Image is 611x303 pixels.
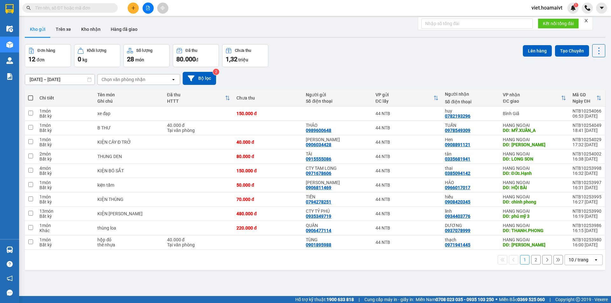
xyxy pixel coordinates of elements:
[97,182,160,188] div: kiện tấm
[28,55,35,63] span: 12
[503,142,566,147] div: DĐ: MỸ XUÂN
[226,55,237,63] span: 1,32
[376,182,439,188] div: 44 NTB
[503,209,566,214] div: HANG NGOAI
[372,90,442,107] th: Toggle SortBy
[574,3,578,7] sup: 1
[572,123,601,128] div: NTB10254049
[213,69,219,75] sup: 2
[167,99,225,104] div: HTTT
[171,77,176,82] svg: open
[364,296,414,303] span: Cung cấp máy in - giấy in:
[76,22,106,37] button: Kho nhận
[306,223,369,228] div: QUÂN
[570,5,576,11] img: icon-new-feature
[569,90,605,107] th: Toggle SortBy
[25,44,71,67] button: Đơn hàng12đơn
[236,154,299,159] div: 80.000 đ
[236,182,299,188] div: 50.000 đ
[236,168,299,173] div: 150.000 đ
[39,171,91,176] div: Bất kỳ
[196,57,198,62] span: đ
[445,114,470,119] div: 0782193296
[327,297,354,302] strong: 1900 633 818
[146,6,150,10] span: file-add
[6,246,13,253] img: warehouse-icon
[538,18,579,29] button: Kết nối tổng đài
[575,3,577,7] span: 1
[445,242,470,247] div: 0971941445
[572,194,601,199] div: NTB10253995
[572,137,601,142] div: NTB10254029
[503,237,566,242] div: HANG NGOAI
[503,185,566,190] div: DĐ: HỘI BÀI
[306,128,331,133] div: 0989600648
[572,151,601,156] div: NTB10254002
[445,99,496,104] div: Số điện thoại
[236,111,299,116] div: 150.000 đ
[584,18,588,23] span: close
[39,142,91,147] div: Bất kỳ
[445,237,496,242] div: thạch
[499,296,545,303] span: Miền Bắc
[376,111,439,116] div: 44 NTB
[503,151,566,156] div: HANG NGOAI
[572,142,601,147] div: 17:32 [DATE]
[167,128,230,133] div: Tại văn phòng
[176,55,196,63] span: 80.000
[517,297,545,302] strong: 0369 525 060
[236,211,299,216] div: 480.000 đ
[6,41,13,48] img: warehouse-icon
[39,223,91,228] div: 1 món
[97,111,160,116] div: xe đạp
[503,111,566,116] div: Bình Giã
[376,92,434,97] div: VP gửi
[572,209,601,214] div: NTB10253990
[572,92,596,97] div: Mã GD
[445,156,470,162] div: 0335681941
[39,237,91,242] div: 1 món
[39,95,91,100] div: Chi tiết
[306,214,331,219] div: 0935349719
[39,137,91,142] div: 1 món
[131,6,136,10] span: plus
[143,3,154,14] button: file-add
[572,214,601,219] div: 16:19 [DATE]
[503,214,566,219] div: DĐ: phú mỹ 3
[102,76,145,83] div: Chọn văn phòng nhận
[306,194,369,199] div: TIẾN
[531,255,541,265] button: 2
[526,4,567,12] span: viet.hoamaivt
[503,194,566,199] div: HANG NGOAI
[306,92,369,97] div: Người gửi
[572,185,601,190] div: 16:31 [DATE]
[503,123,566,128] div: HANG NGOAI
[39,214,91,219] div: Bất kỳ
[445,142,470,147] div: 0908891121
[503,199,566,204] div: DĐ: chinh phong
[572,99,596,104] div: Ngày ĐH
[306,166,369,171] div: CTY TAM LONG
[236,140,299,145] div: 40.000 đ
[445,123,496,128] div: TUẤN
[445,137,496,142] div: Hen
[39,108,91,114] div: 1 món
[222,44,268,67] button: Chưa thu1,32 triệu
[26,6,31,10] span: search
[295,296,354,303] span: Hỗ trợ kỹ thuật:
[572,166,601,171] div: NTB10253998
[5,4,14,14] img: logo-vxr
[376,240,439,245] div: 44 NTB
[87,48,106,53] div: Khối lượng
[500,90,569,107] th: Toggle SortBy
[503,180,566,185] div: HANG NGOAI
[520,255,530,265] button: 1
[503,92,561,97] div: VP nhận
[503,156,566,162] div: DĐ: LONG SON
[306,237,369,242] div: TÙNG
[39,114,91,119] div: Bất kỳ
[306,99,369,104] div: Số điện thoại
[421,18,533,29] input: Nhập số tổng đài
[376,99,434,104] div: ĐC lấy
[445,108,496,114] div: huy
